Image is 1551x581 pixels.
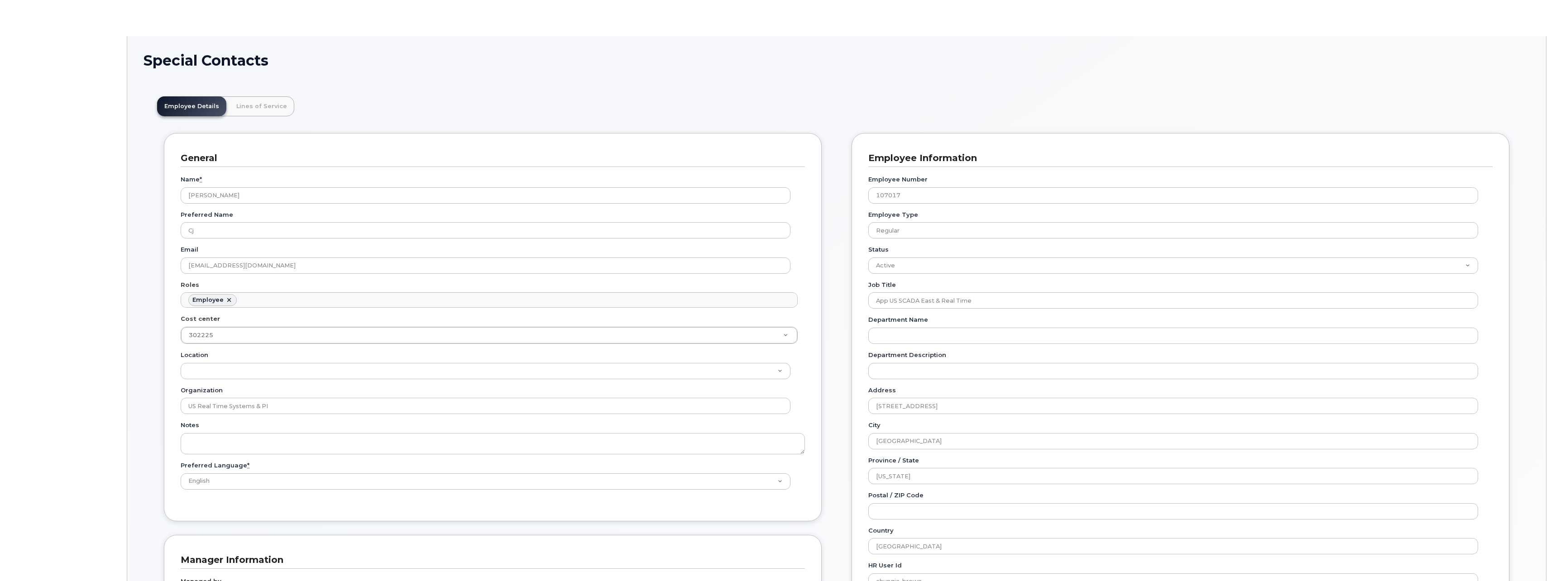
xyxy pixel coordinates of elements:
a: Employee Details [157,96,226,116]
label: Country [868,526,894,535]
label: Address [868,386,896,395]
label: Department Description [868,351,946,359]
label: Department Name [868,315,928,324]
label: Cost center [181,314,220,323]
div: Employee [192,296,224,304]
label: Name [181,175,202,184]
label: Organization [181,386,223,395]
span: 302225 [189,332,213,338]
label: Employee Number [868,175,928,184]
label: Roles [181,281,199,289]
h3: Employee Information [868,152,1486,164]
label: Status [868,245,889,254]
label: Province / State [868,456,919,465]
abbr: required [247,462,249,469]
label: Location [181,351,208,359]
a: Lines of Service [229,96,294,116]
h1: Special Contacts [144,52,1530,68]
label: HR user id [868,561,902,570]
label: Notes [181,421,199,429]
label: Employee Type [868,210,918,219]
h3: Manager Information [181,554,798,566]
label: Preferred Name [181,210,233,219]
label: City [868,421,881,429]
h3: General [181,152,798,164]
a: 302225 [181,327,797,343]
label: Preferred Language [181,461,249,470]
label: Job Title [868,281,896,289]
label: Email [181,245,198,254]
abbr: required [200,176,202,183]
label: Postal / ZIP Code [868,491,924,500]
